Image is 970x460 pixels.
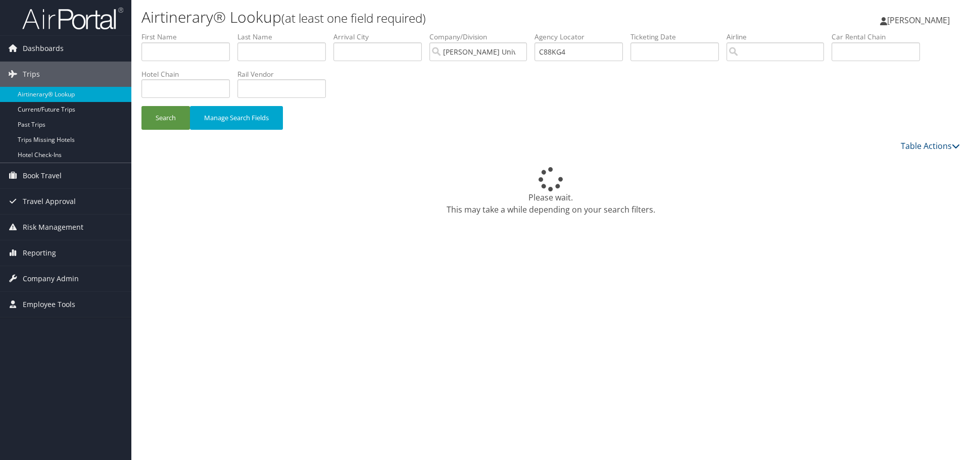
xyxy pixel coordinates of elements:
label: Company/Division [429,32,535,42]
button: Manage Search Fields [190,106,283,130]
span: [PERSON_NAME] [887,15,950,26]
label: Last Name [237,32,333,42]
label: Car Rental Chain [832,32,928,42]
small: (at least one field required) [281,10,426,26]
label: First Name [141,32,237,42]
h1: Airtinerary® Lookup [141,7,687,28]
span: Dashboards [23,36,64,61]
img: airportal-logo.png [22,7,123,30]
span: Reporting [23,240,56,266]
label: Rail Vendor [237,69,333,79]
div: Please wait. This may take a while depending on your search filters. [141,167,960,216]
button: Search [141,106,190,130]
label: Airline [726,32,832,42]
span: Travel Approval [23,189,76,214]
label: Ticketing Date [630,32,726,42]
span: Employee Tools [23,292,75,317]
label: Hotel Chain [141,69,237,79]
a: Table Actions [901,140,960,151]
span: Company Admin [23,266,79,291]
span: Risk Management [23,215,83,240]
a: [PERSON_NAME] [880,5,960,35]
span: Trips [23,62,40,87]
label: Agency Locator [535,32,630,42]
label: Arrival City [333,32,429,42]
span: Book Travel [23,163,62,188]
